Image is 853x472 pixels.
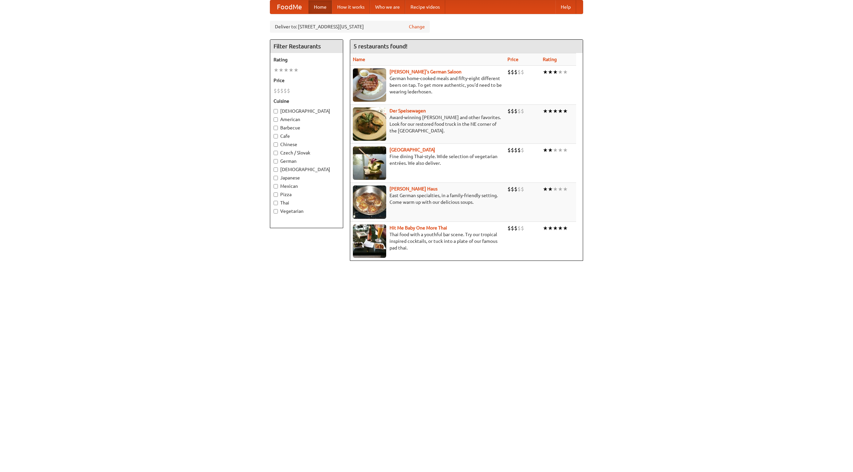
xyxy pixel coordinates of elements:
li: ★ [274,66,279,74]
li: ★ [543,224,548,232]
li: ★ [563,68,568,76]
li: $ [517,107,521,115]
img: satay.jpg [353,146,386,180]
a: How it works [332,0,370,14]
li: ★ [553,107,558,115]
li: $ [521,185,524,193]
li: $ [511,107,514,115]
a: Der Speisewagen [390,108,426,113]
li: ★ [284,66,289,74]
li: $ [517,224,521,232]
div: Deliver to: [STREET_ADDRESS][US_STATE] [270,21,430,33]
li: ★ [543,107,548,115]
label: Vegetarian [274,208,340,214]
li: ★ [543,185,548,193]
li: $ [517,146,521,154]
li: $ [287,87,290,94]
img: speisewagen.jpg [353,107,386,141]
img: babythai.jpg [353,224,386,258]
input: Chinese [274,142,278,147]
label: Japanese [274,174,340,181]
li: $ [507,107,511,115]
li: $ [521,146,524,154]
li: ★ [548,224,553,232]
label: Thai [274,199,340,206]
input: [DEMOGRAPHIC_DATA] [274,109,278,113]
img: esthers.jpg [353,68,386,102]
p: German home-cooked meals and fifty-eight different beers on tap. To get more authentic, you'd nee... [353,75,502,95]
a: [GEOGRAPHIC_DATA] [390,147,435,152]
a: Home [309,0,332,14]
li: ★ [563,146,568,154]
label: [DEMOGRAPHIC_DATA] [274,108,340,114]
li: $ [507,185,511,193]
li: $ [514,107,517,115]
h4: Filter Restaurants [270,40,343,53]
a: FoodMe [270,0,309,14]
li: $ [511,68,514,76]
li: ★ [279,66,284,74]
li: $ [521,68,524,76]
li: ★ [558,185,563,193]
input: Thai [274,201,278,205]
li: ★ [558,68,563,76]
li: $ [507,146,511,154]
ng-pluralize: 5 restaurants found! [354,43,408,49]
li: ★ [563,185,568,193]
b: [PERSON_NAME] Haus [390,186,437,191]
li: $ [511,224,514,232]
h5: Price [274,77,340,84]
li: ★ [548,68,553,76]
li: $ [277,87,280,94]
label: Czech / Slovak [274,149,340,156]
label: American [274,116,340,123]
a: Name [353,57,365,62]
a: Price [507,57,518,62]
label: [DEMOGRAPHIC_DATA] [274,166,340,173]
input: Vegetarian [274,209,278,213]
input: Cafe [274,134,278,138]
li: $ [514,224,517,232]
a: Hit Me Baby One More Thai [390,225,447,230]
li: ★ [294,66,299,74]
li: ★ [553,68,558,76]
li: ★ [558,146,563,154]
li: $ [514,68,517,76]
li: ★ [548,107,553,115]
a: Who we are [370,0,405,14]
li: $ [511,185,514,193]
li: $ [507,224,511,232]
input: Czech / Slovak [274,151,278,155]
li: ★ [548,185,553,193]
li: ★ [543,68,548,76]
a: Help [555,0,576,14]
a: Recipe videos [405,0,445,14]
li: $ [521,224,524,232]
li: ★ [553,224,558,232]
p: Award-winning [PERSON_NAME] and other favorites. Look for our restored food truck in the NE corne... [353,114,502,134]
label: Pizza [274,191,340,198]
label: Mexican [274,183,340,189]
input: Pizza [274,192,278,197]
li: $ [517,185,521,193]
input: Japanese [274,176,278,180]
li: $ [514,185,517,193]
p: Thai food with a youthful bar scene. Try our tropical inspired cocktails, or tuck into a plate of... [353,231,502,251]
li: $ [514,146,517,154]
p: Fine dining Thai-style. Wide selection of vegetarian entrées. We also deliver. [353,153,502,166]
li: $ [284,87,287,94]
li: ★ [558,107,563,115]
input: [DEMOGRAPHIC_DATA] [274,167,278,172]
li: ★ [289,66,294,74]
li: ★ [553,146,558,154]
li: ★ [548,146,553,154]
li: ★ [553,185,558,193]
label: German [274,158,340,164]
label: Chinese [274,141,340,148]
h5: Rating [274,56,340,63]
input: Barbecue [274,126,278,130]
a: [PERSON_NAME]'s German Saloon [390,69,461,74]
